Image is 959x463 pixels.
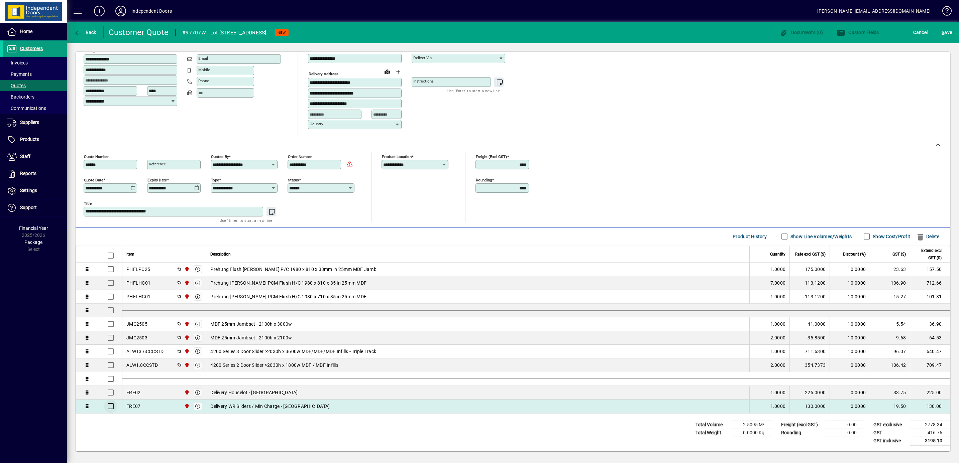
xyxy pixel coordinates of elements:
label: Show Cost/Profit [871,233,910,240]
a: Reports [3,165,67,182]
span: Christchurch [183,389,190,396]
mat-label: Product location [382,154,412,159]
span: Back [74,30,96,35]
button: Back [72,26,98,38]
span: Financial Year [19,225,48,231]
mat-label: Quote number [84,154,109,159]
span: Rate excl GST ($) [795,251,826,258]
td: 10.0000 [830,290,870,304]
a: Products [3,131,67,148]
td: 33.75 [870,386,910,400]
mat-label: Quote date [84,177,103,182]
td: 2778.34 [910,421,950,429]
div: PHFLHC01 [126,293,150,300]
td: Total Weight [692,429,732,437]
mat-label: Quoted by [211,154,229,159]
a: Settings [3,182,67,199]
div: 35.8500 [794,334,826,341]
td: 0.0000 Kg [732,429,772,437]
span: 1.0000 [770,389,786,396]
td: 10.0000 [830,263,870,276]
mat-hint: Use 'Enter' to start a new line [447,87,500,95]
td: 10.0000 [830,276,870,290]
mat-hint: Use 'Enter' to start a new line [220,216,272,224]
span: Product History [733,231,767,242]
a: Quotes [3,80,67,91]
button: Custom Fields [835,26,881,38]
span: NEW [278,30,286,35]
span: Christchurch [183,293,190,300]
mat-label: Mobile [198,67,210,72]
div: PHFLPC25 [126,266,150,273]
mat-label: Expiry date [147,177,167,182]
span: Christchurch [183,279,190,287]
span: Christchurch [183,348,190,355]
div: FRE07 [126,403,140,410]
mat-label: Type [211,177,219,182]
span: Invoices [7,60,28,65]
a: Invoices [3,57,67,68]
td: GST [870,429,910,437]
td: 36.90 [910,317,950,331]
div: 354.7373 [794,362,826,368]
span: Suppliers [20,120,39,125]
span: Extend excl GST ($) [914,247,942,262]
app-page-header-button: Back [67,26,104,38]
span: Cancel [913,27,928,38]
mat-label: Email [198,56,208,61]
span: 1.0000 [770,348,786,355]
mat-label: Rounding [476,177,492,182]
span: Christchurch [183,403,190,410]
span: Documents (0) [779,30,823,35]
mat-label: Instructions [413,79,434,84]
div: ALWT3.6CCCSTD [126,348,164,355]
td: 106.90 [870,276,910,290]
td: 64.53 [910,331,950,345]
a: Suppliers [3,114,67,131]
div: Independent Doors [131,6,172,16]
span: Christchurch [183,320,190,328]
span: 1.0000 [770,321,786,327]
mat-label: Reference [149,162,166,166]
td: 0.00 [825,421,865,429]
div: 113.1200 [794,280,826,286]
span: Christchurch [183,361,190,369]
button: Copy to Delivery address [168,43,179,54]
td: Total Volume [692,421,732,429]
mat-label: Title [84,201,92,205]
td: 10.0000 [830,331,870,345]
span: Custom Fields [837,30,879,35]
td: 130.00 [910,400,950,413]
div: Customer Quote [109,27,169,38]
div: 130.0000 [794,403,826,410]
div: 113.1200 [794,293,826,300]
span: Package [24,240,42,245]
span: Christchurch [183,266,190,273]
div: 41.0000 [794,321,826,327]
span: MDF 25mm Jambset - 2100h x 2100w [210,334,292,341]
a: Payments [3,68,67,80]
span: Payments [7,71,32,77]
td: 640.47 [910,345,950,358]
td: 712.66 [910,276,950,290]
mat-label: Phone [198,79,209,83]
span: Quantity [770,251,785,258]
td: 5.54 [870,317,910,331]
span: 1.0000 [770,403,786,410]
td: 0.0000 [830,358,870,372]
div: JMC2505 [126,321,147,327]
td: Freight (excl GST) [778,421,825,429]
button: Save [940,26,954,38]
td: 101.81 [910,290,950,304]
mat-label: Order number [288,154,312,159]
span: 1.0000 [770,293,786,300]
span: Communications [7,106,46,111]
span: Description [210,251,231,258]
span: 4200 Series 2 Door Slider >2030h x 1800w MDF / MDF Infills [210,362,338,368]
button: Profile [110,5,131,17]
div: 711.6300 [794,348,826,355]
span: Item [126,251,134,258]
td: 416.76 [910,429,950,437]
a: Communications [3,103,67,114]
td: 2.5095 M³ [732,421,772,429]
